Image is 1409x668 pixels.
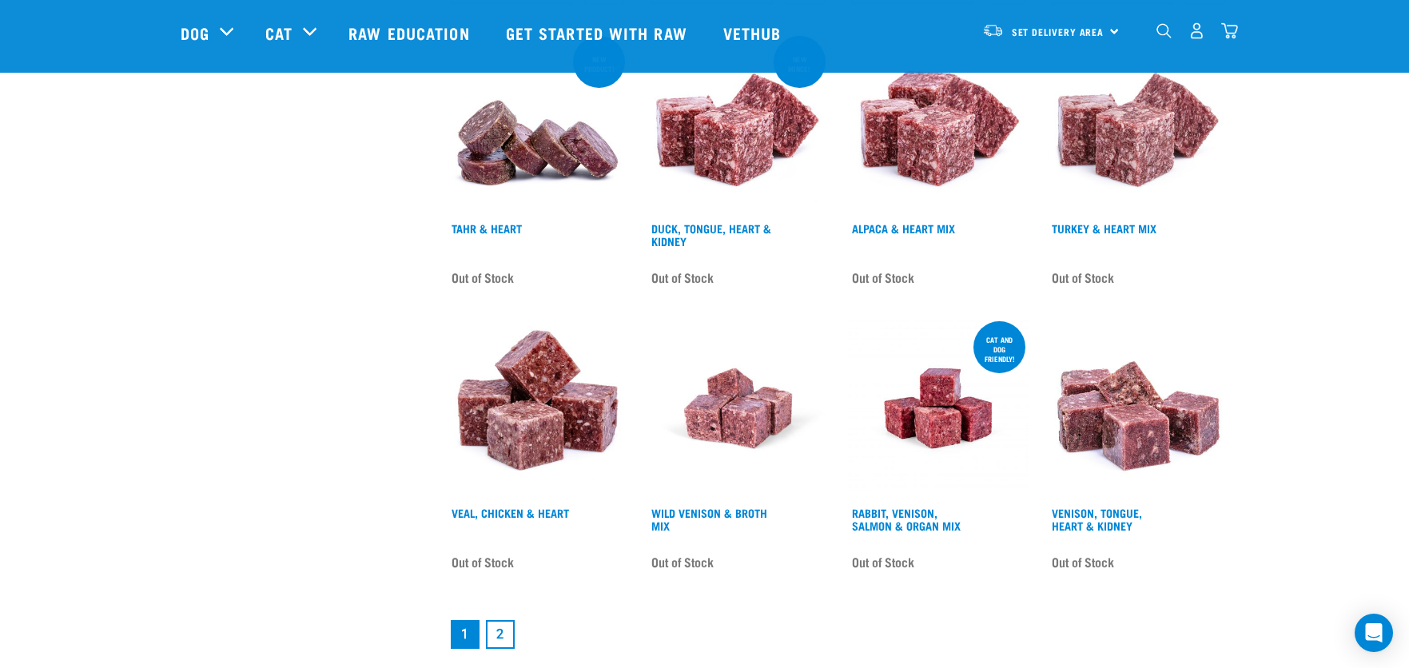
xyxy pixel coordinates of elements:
span: Out of Stock [1052,265,1114,289]
nav: pagination [448,617,1229,652]
a: Turkey & Heart Mix [1052,225,1156,231]
a: Venison, Tongue, Heart & Kidney [1052,510,1142,528]
span: Out of Stock [651,265,714,289]
a: Goto page 2 [486,620,515,649]
span: Out of Stock [852,550,914,574]
img: Pile Of Cubed Turkey Heart Mix For Pets [1048,33,1229,214]
a: Veal, Chicken & Heart [452,510,569,515]
img: 1124 Lamb Chicken Heart Mix 01 [647,33,829,214]
img: van-moving.png [982,23,1004,38]
a: Vethub [707,1,802,65]
span: Out of Stock [1052,550,1114,574]
img: Vension and heart [647,318,829,499]
a: Get started with Raw [490,1,707,65]
a: Duck, Tongue, Heart & Kidney [651,225,771,244]
img: Possum Chicken Heart Mix 01 [848,33,1029,214]
a: Wild Venison & Broth Mix [651,510,767,528]
img: home-icon-1@2x.png [1156,23,1172,38]
img: user.png [1188,22,1205,39]
a: Dog [181,21,209,45]
img: home-icon@2x.png [1221,22,1238,39]
a: Raw Education [332,1,489,65]
span: Out of Stock [452,550,514,574]
span: Out of Stock [852,265,914,289]
span: Out of Stock [452,265,514,289]
img: 1137 Veal Chicken Heart Mix 01 [448,318,629,499]
span: Set Delivery Area [1012,30,1105,35]
a: Cat [265,21,293,45]
img: Pile Of Cubed Venison Tongue Mix For Pets [1048,318,1229,499]
a: Rabbit, Venison, Salmon & Organ Mix [852,510,961,528]
div: Open Intercom Messenger [1355,614,1393,652]
a: Page 1 [451,620,480,649]
img: 1093 Wallaby Heart Medallions 01 [448,33,629,214]
img: Rabbit Venison Salmon Organ 1688 [848,318,1029,499]
a: Alpaca & Heart Mix [852,225,955,231]
span: Out of Stock [651,550,714,574]
a: Tahr & Heart [452,225,522,231]
div: Cat and dog friendly! [973,328,1025,371]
